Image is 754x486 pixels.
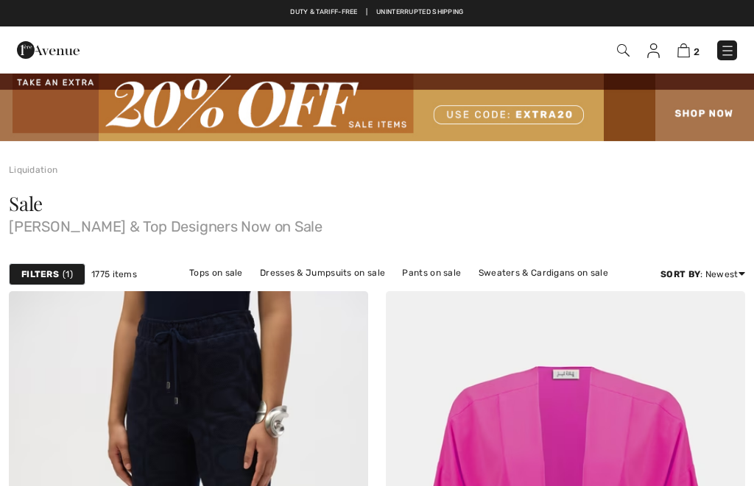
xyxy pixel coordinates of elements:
[17,42,80,56] a: 1ère Avenue
[182,263,250,282] a: Tops on sale
[647,43,660,58] img: My Info
[9,213,745,234] span: [PERSON_NAME] & Top Designers Now on Sale
[694,46,700,57] span: 2
[21,268,59,281] strong: Filters
[720,43,735,58] img: Menu
[454,282,549,301] a: Outerwear on sale
[249,282,376,301] a: Jackets & Blazers on sale
[395,263,468,282] a: Pants on sale
[660,269,700,279] strong: Sort By
[9,190,43,216] span: Sale
[378,282,451,301] a: Skirts on sale
[91,268,137,281] span: 1775 items
[471,263,616,282] a: Sweaters & Cardigans on sale
[617,44,630,57] img: Search
[17,35,80,65] img: 1ère Avenue
[9,165,57,175] a: Liquidation
[677,41,700,59] a: 2
[63,268,73,281] span: 1
[677,43,690,57] img: Shopping Bag
[253,263,392,282] a: Dresses & Jumpsuits on sale
[660,268,745,281] div: : Newest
